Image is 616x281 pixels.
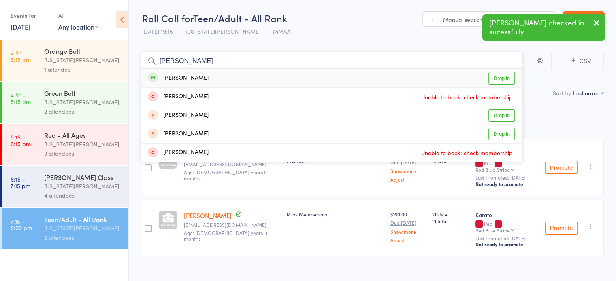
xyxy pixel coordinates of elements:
a: Drop in [488,128,515,140]
div: 2 attendees [44,107,121,116]
small: Tasp86@hotmail.com [184,161,280,167]
div: Karate [475,211,539,219]
time: 7:15 - 8:00 pm [11,218,32,231]
label: Sort by [553,89,571,97]
time: 6:15 - 7:15 pm [11,176,30,189]
div: [PERSON_NAME] checked in sucessfully [482,14,605,41]
div: Red [475,221,539,233]
time: 5:15 - 6:15 pm [11,134,31,147]
a: Drop in [488,109,515,122]
div: $160.00 [390,211,426,243]
small: Due [DATE] [390,220,426,226]
div: Red [475,160,539,172]
div: Not ready to promote [475,241,539,247]
div: [PERSON_NAME] [148,92,209,101]
span: MMAA [273,27,291,35]
input: Search by name [141,52,523,70]
button: Promote [545,222,578,235]
span: Unable to book: check membership [419,91,515,103]
a: [DATE] [11,22,30,31]
div: Events for [11,9,50,22]
div: 2 attendees [44,233,121,242]
div: [PERSON_NAME] [148,74,209,83]
span: [DATE] 19:15 [142,27,173,35]
div: 4 attendees [44,191,121,200]
div: $140.00 [390,150,426,182]
div: Red Blue Stripe [475,228,510,233]
div: 3 attendees [44,149,121,158]
span: Unable to book: check membership [419,147,515,159]
span: Age: [DEMOGRAPHIC_DATA] years 11 months [184,229,267,242]
div: [PERSON_NAME] [148,111,209,120]
div: [PERSON_NAME] [148,148,209,157]
a: [PERSON_NAME] [184,211,232,220]
a: 5:15 -6:15 pmRed - All Ages[US_STATE][PERSON_NAME]3 attendees [2,124,128,165]
span: Teen/Adult - All Rank [193,11,287,25]
div: [US_STATE][PERSON_NAME] [44,182,121,191]
small: Tasp86@hotmail.com [184,222,280,228]
small: Last Promoted: [DATE] [475,235,539,241]
div: [US_STATE][PERSON_NAME] [44,224,121,233]
div: Teen/Adult - All Rank [44,215,121,224]
div: 1 attendee [44,65,121,74]
a: 6:15 -7:15 pm[PERSON_NAME] Class[US_STATE][PERSON_NAME]4 attendees [2,166,128,207]
div: Last name [573,89,600,97]
a: Adjust [390,177,426,182]
div: [US_STATE][PERSON_NAME] [44,139,121,149]
a: Adjust [390,237,426,243]
div: Ruby Membership [287,211,384,218]
a: 4:30 -5:15 pmGreen Belt[US_STATE][PERSON_NAME]2 attendees [2,82,128,123]
a: Show more [390,229,426,234]
div: [US_STATE][PERSON_NAME] [44,55,121,65]
div: Orange Belt [44,46,121,55]
span: Roll Call for [142,11,193,25]
div: Red - All Ages [44,131,121,139]
div: Not ready to promote [475,181,539,187]
button: CSV [558,53,604,70]
span: 21 total [432,218,469,224]
a: 7:15 -8:00 pmTeen/Adult - All Rank[US_STATE][PERSON_NAME]2 attendees [2,208,128,249]
span: Age: [DEMOGRAPHIC_DATA] years 0 months [184,169,267,181]
time: 4:30 - 5:15 pm [11,50,31,63]
div: At [58,9,98,22]
span: Manual search [443,15,482,23]
div: Any location [58,22,98,31]
div: Green Belt [44,89,121,97]
a: Exit roll call [563,11,605,27]
small: Last Promoted: [DATE] [475,175,539,180]
div: [PERSON_NAME] [148,129,209,139]
span: [US_STATE][PERSON_NAME] [185,27,260,35]
div: [US_STATE][PERSON_NAME] [44,97,121,107]
a: Show more [390,168,426,173]
small: Due [DATE] [390,159,426,165]
div: [PERSON_NAME] Class [44,173,121,182]
a: 4:30 -5:15 pmOrange Belt[US_STATE][PERSON_NAME]1 attendee [2,40,128,81]
button: Promote [545,161,578,174]
time: 4:30 - 5:15 pm [11,92,31,105]
a: Drop in [488,72,515,85]
div: Red Blue Stripe [475,167,510,172]
span: 21 style [432,211,469,218]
